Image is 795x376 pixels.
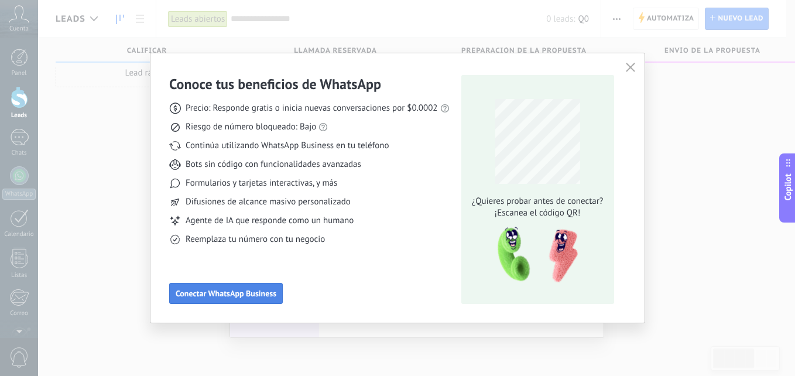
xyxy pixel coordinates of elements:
h3: Conoce tus beneficios de WhatsApp [169,75,381,93]
span: ¿Quieres probar antes de conectar? [468,196,606,207]
span: ¡Escanea el código QR! [468,207,606,219]
span: Reemplaza tu número con tu negocio [186,234,325,245]
span: Formularios y tarjetas interactivas, y más [186,177,337,189]
span: Precio: Responde gratis o inicia nuevas conversaciones por $0.0002 [186,102,438,114]
span: Copilot [782,174,794,201]
span: Conectar WhatsApp Business [176,289,276,298]
button: Conectar WhatsApp Business [169,283,283,304]
span: Agente de IA que responde como un humano [186,215,354,227]
span: Continúa utilizando WhatsApp Business en tu teléfono [186,140,389,152]
span: Riesgo de número bloqueado: Bajo [186,121,316,133]
span: Difusiones de alcance masivo personalizado [186,196,351,208]
img: qr-pic-1x.png [488,224,580,286]
span: Bots sin código con funcionalidades avanzadas [186,159,361,170]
